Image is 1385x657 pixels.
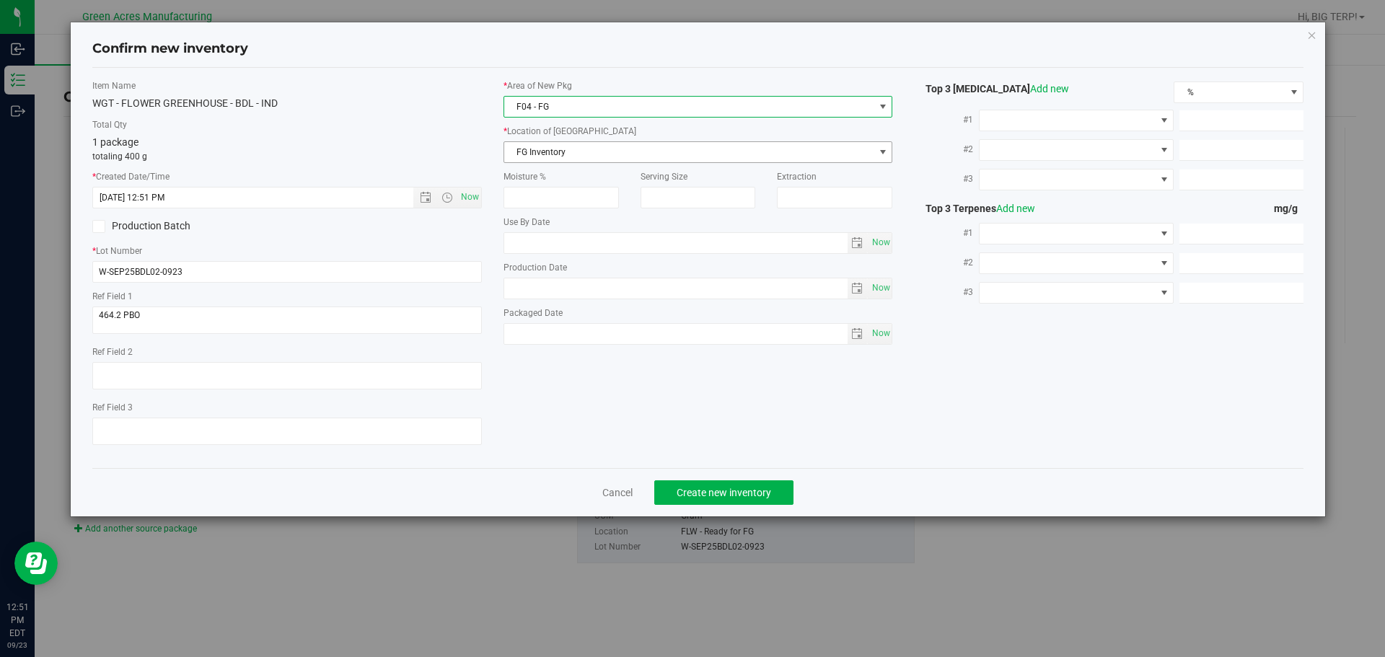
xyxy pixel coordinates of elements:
[869,323,893,344] span: Set Current date
[869,278,893,299] span: Set Current date
[868,233,892,253] span: select
[92,136,138,148] span: 1 package
[654,480,793,505] button: Create new inventory
[1030,83,1069,94] a: Add new
[14,542,58,585] iframe: Resource center
[914,83,1069,94] span: Top 3 [MEDICAL_DATA]
[848,324,869,344] span: select
[92,401,482,414] label: Ref Field 3
[504,79,893,92] label: Area of New Pkg
[504,216,893,229] label: Use By Date
[777,170,892,183] label: Extraction
[1274,203,1303,214] span: mg/g
[92,345,482,358] label: Ref Field 2
[413,192,438,203] span: Open the date view
[868,278,892,299] span: select
[92,118,482,131] label: Total Qty
[92,219,276,234] label: Production Batch
[92,170,482,183] label: Created Date/Time
[92,96,482,111] div: WGT - FLOWER GREENHOUSE - BDL - IND
[92,150,482,163] p: totaling 400 g
[504,97,874,117] span: F04 - FG
[504,142,874,162] span: FG Inventory
[868,324,892,344] span: select
[677,487,771,498] span: Create new inventory
[848,233,869,253] span: select
[457,187,482,208] span: Set Current date
[996,203,1035,214] a: Add new
[914,136,979,162] label: #2
[914,107,979,133] label: #1
[434,192,459,203] span: Open the time view
[874,142,892,162] span: select
[504,125,893,138] label: Location of [GEOGRAPHIC_DATA]
[92,79,482,92] label: Item Name
[92,290,482,303] label: Ref Field 1
[914,203,1035,214] span: Top 3 Terpenes
[914,279,979,305] label: #3
[914,166,979,192] label: #3
[92,40,248,58] h4: Confirm new inventory
[869,232,893,253] span: Set Current date
[504,307,893,319] label: Packaged Date
[92,244,482,257] label: Lot Number
[1174,82,1285,102] span: %
[504,170,619,183] label: Moisture %
[914,250,979,275] label: #2
[641,170,756,183] label: Serving Size
[848,278,869,299] span: select
[504,261,893,274] label: Production Date
[602,485,633,500] a: Cancel
[914,220,979,246] label: #1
